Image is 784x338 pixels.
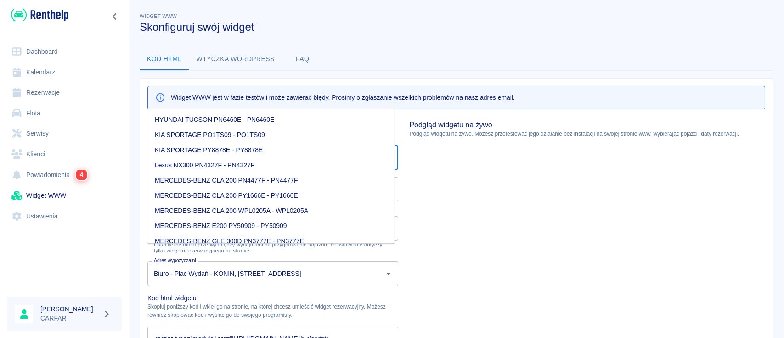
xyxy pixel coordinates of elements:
[147,218,395,234] li: MERCEDES-BENZ E200 PY50909 - PY50909
[76,170,87,180] span: 4
[140,48,189,70] button: Kod html
[189,48,282,70] button: Wtyczka wordpress
[171,93,515,103] p: Widget WWW jest w fazie testów i może zawierać błędy. Prosimy o zgłaszanie wszelkich problemów na...
[7,164,122,185] a: Powiadomienia4
[147,143,395,158] li: KIA SPORTAGE PY8878E - PY8878E
[409,130,765,138] p: Podgląd widgetu na żywo. Możesz przetestować jego działanie bez instalacji na swojej stronie www,...
[147,203,395,218] li: MERCEDES-BENZ CLA 200 WPL0205A - WPL0205A
[154,257,196,264] label: Adres wypożyczalni
[7,123,122,144] a: Serwisy
[147,158,395,173] li: Lexus NX300 PN4327F - PN4327F
[147,112,395,127] li: HYUNDAI TUCSON PN6460E - PN6460E
[147,173,395,188] li: MERCEDES-BENZ CLA 200 PN4477F - PN4477F
[140,13,177,19] span: Widget WWW
[7,62,122,83] a: Kalendarz
[7,82,122,103] a: Rezerwacje
[140,21,773,34] h3: Skonfiguruj swój widget
[409,120,765,130] h5: Podgląd widgetu na żywo
[147,188,395,203] li: MERCEDES-BENZ CLA 200 PY1666E - PY1666E
[147,234,395,249] li: MERCEDES-BENZ GLE 300D PN3777E - PN3777E
[282,48,323,70] button: FAQ
[40,304,99,314] h6: [PERSON_NAME]
[108,11,122,23] button: Zwiń nawigację
[154,242,392,254] p: Ustal liczbę minut przerwy między wynajmami na przygotowanie pojazdu. To ustawienie dotyczy tylko...
[7,7,68,23] a: Renthelp logo
[147,303,398,319] p: Skopiuj poniższy kod i wklej go na stronie, na której chcesz umieścić widget rezerwacyjny. Możesz...
[7,144,122,165] a: Klienci
[382,267,395,280] button: Otwórz
[11,7,68,23] img: Renthelp logo
[7,185,122,206] a: Widget WWW
[147,127,395,143] li: KIA SPORTAGE PO1TS09 - PO1TS09
[7,41,122,62] a: Dashboard
[40,314,99,323] p: CARFAR
[7,103,122,124] a: Flota
[7,206,122,227] a: Ustawienia
[147,293,398,303] h6: Kod html widgetu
